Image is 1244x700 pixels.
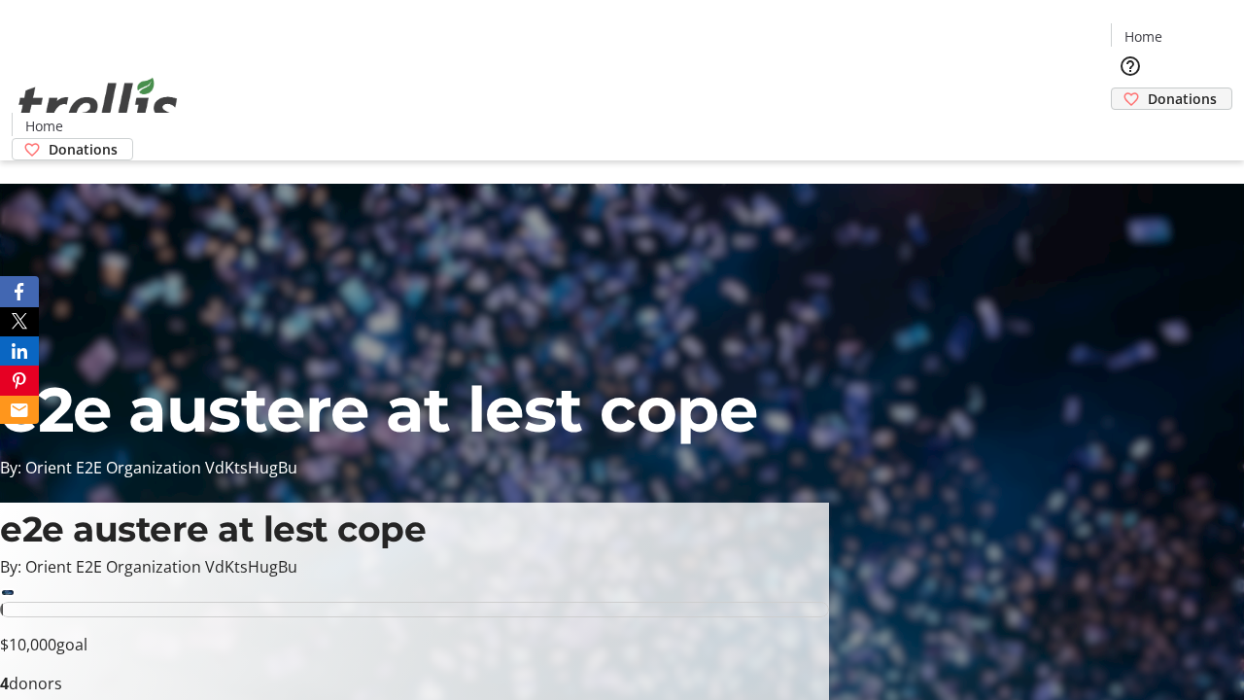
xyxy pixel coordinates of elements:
[12,56,185,154] img: Orient E2E Organization VdKtsHugBu's Logo
[1124,26,1162,47] span: Home
[13,116,75,136] a: Home
[12,138,133,160] a: Donations
[1111,110,1150,149] button: Cart
[25,116,63,136] span: Home
[49,139,118,159] span: Donations
[1111,47,1150,86] button: Help
[1111,87,1232,110] a: Donations
[1148,88,1217,109] span: Donations
[1112,26,1174,47] a: Home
